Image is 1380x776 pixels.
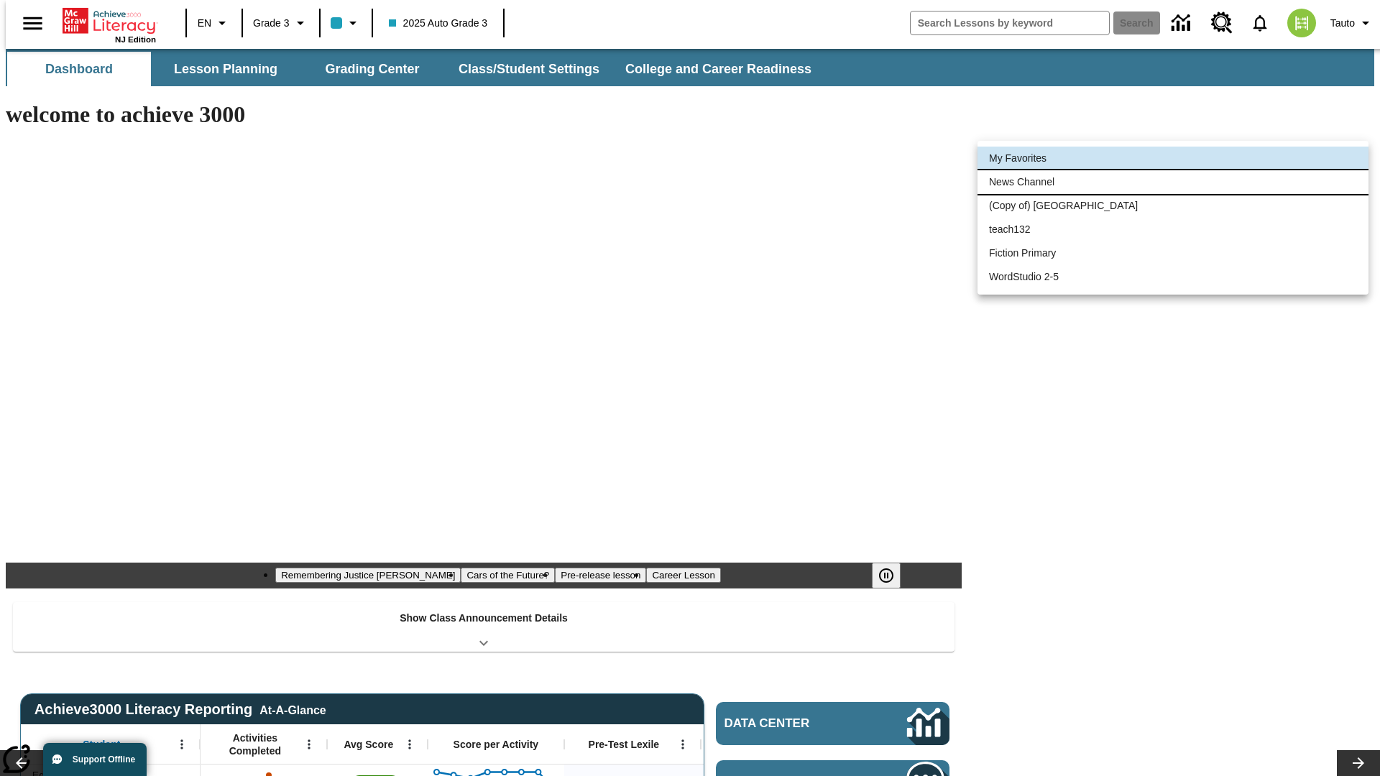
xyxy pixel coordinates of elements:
[977,194,1368,218] li: (Copy of) [GEOGRAPHIC_DATA]
[977,170,1368,194] li: News Channel
[977,147,1368,170] li: My Favorites
[977,218,1368,241] li: teach132
[977,241,1368,265] li: Fiction Primary
[977,265,1368,289] li: WordStudio 2-5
